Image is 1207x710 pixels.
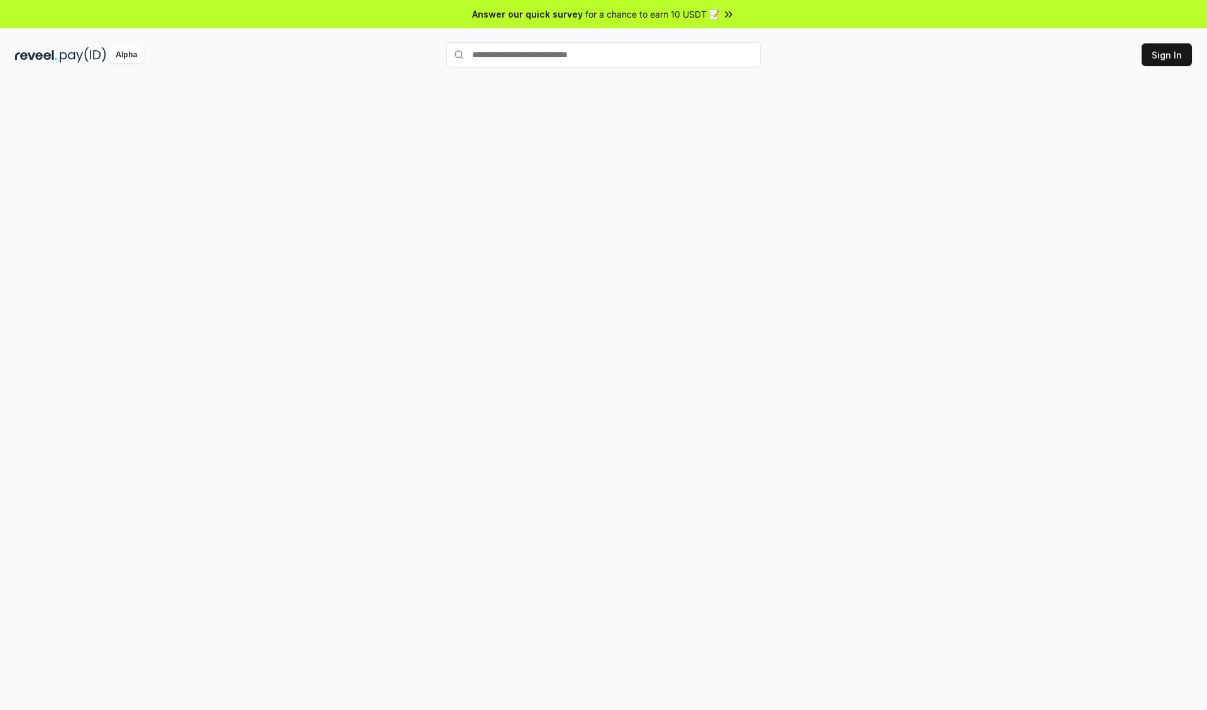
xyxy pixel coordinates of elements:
img: pay_id [60,47,106,63]
span: for a chance to earn 10 USDT 📝 [585,8,720,21]
span: Answer our quick survey [472,8,583,21]
div: Alpha [109,47,144,63]
img: reveel_dark [15,47,57,63]
button: Sign In [1142,43,1192,66]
